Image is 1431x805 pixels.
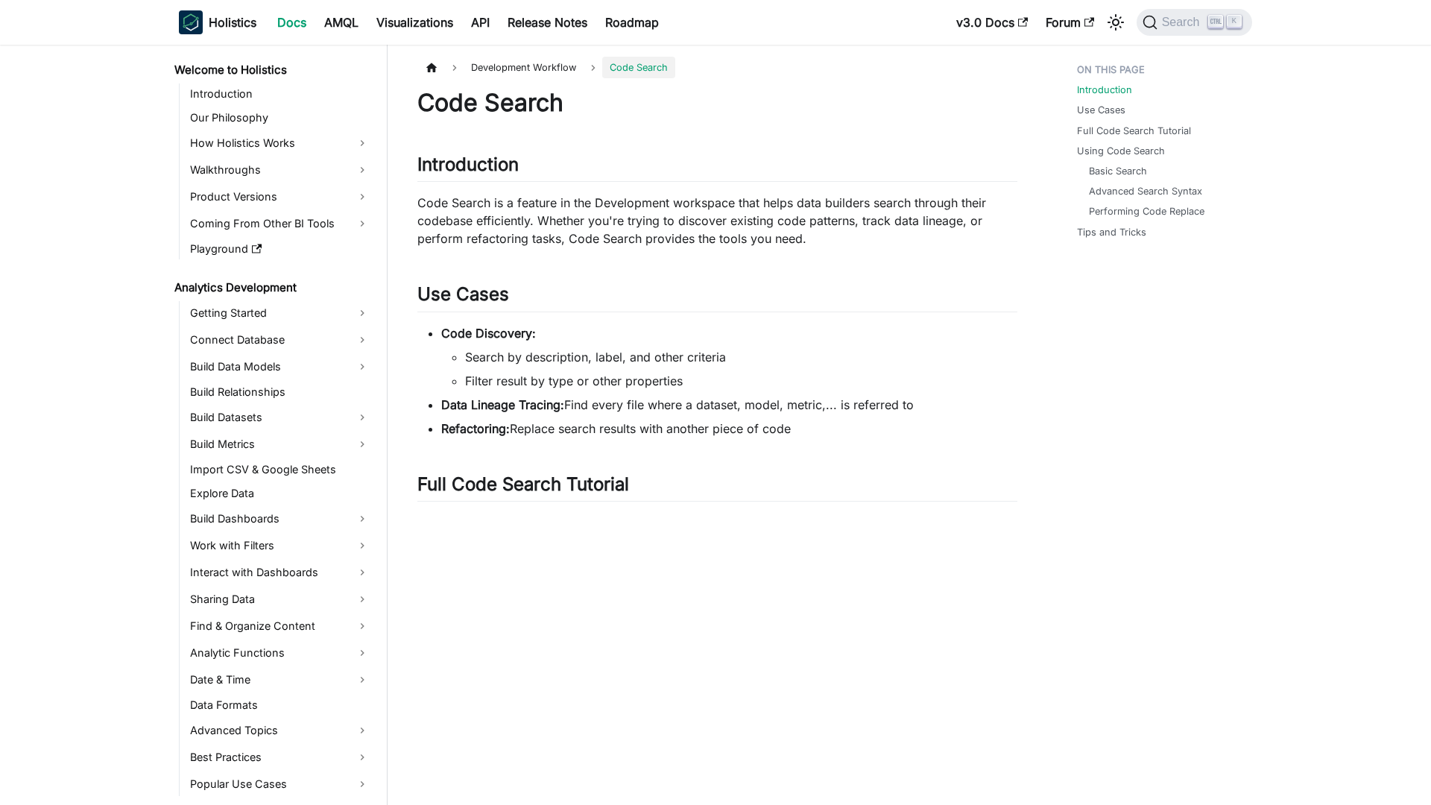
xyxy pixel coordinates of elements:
li: Search by description, label, and other criteria [465,348,1017,366]
nav: Breadcrumbs [417,57,1017,78]
strong: Refactoring: [441,421,510,436]
a: Using Code Search [1077,144,1165,158]
a: Sharing Data [186,587,374,611]
a: AMQL [315,10,367,34]
button: Search (Ctrl+K) [1137,9,1252,36]
a: Product Versions [186,185,374,209]
a: Build Datasets [186,405,374,429]
a: Walkthroughs [186,158,374,182]
kbd: K [1227,15,1242,28]
nav: Docs sidebar [164,45,388,805]
h2: Use Cases [417,283,1017,312]
a: How Holistics Works [186,131,374,155]
a: Introduction [186,83,374,104]
a: Analytics Development [170,277,374,298]
a: Build Relationships [186,382,374,402]
h2: Full Code Search Tutorial [417,473,1017,502]
a: Build Metrics [186,432,374,456]
a: Build Dashboards [186,507,374,531]
a: Release Notes [499,10,596,34]
h2: Introduction [417,154,1017,182]
a: Advanced Topics [186,719,374,742]
a: Find & Organize Content [186,614,374,638]
a: Home page [417,57,446,78]
a: Date & Time [186,668,374,692]
a: Data Formats [186,695,374,716]
a: Coming From Other BI Tools [186,212,374,236]
img: Holistics [179,10,203,34]
a: Docs [268,10,315,34]
a: Introduction [1077,83,1132,97]
li: Replace search results with another piece of code [441,420,1017,438]
a: Playground [186,239,374,259]
a: Forum [1037,10,1103,34]
li: Filter result by type or other properties [465,372,1017,390]
a: Best Practices [186,745,374,769]
a: Advanced Search Syntax [1089,184,1202,198]
a: Interact with Dashboards [186,561,374,584]
strong: Data Lineage Tracing: [441,397,564,412]
a: Work with Filters [186,534,374,558]
a: Visualizations [367,10,462,34]
a: Analytic Functions [186,641,374,665]
a: Getting Started [186,301,374,325]
a: Our Philosophy [186,107,374,128]
b: Holistics [209,13,256,31]
button: Switch between dark and light mode (currently light mode) [1104,10,1128,34]
a: HolisticsHolistics [179,10,256,34]
span: Search [1157,16,1209,29]
a: Roadmap [596,10,668,34]
a: Build Data Models [186,355,374,379]
a: Full Code Search Tutorial [1077,124,1191,138]
p: Code Search is a feature in the Development workspace that helps data builders search through the... [417,194,1017,247]
a: Import CSV & Google Sheets [186,459,374,480]
span: Code Search [602,57,675,78]
h1: Code Search [417,88,1017,118]
a: Tips and Tricks [1077,225,1146,239]
span: Development Workflow [464,57,584,78]
strong: Code Discovery: [441,326,536,341]
a: Performing Code Replace [1089,204,1204,218]
a: Popular Use Cases [186,772,374,796]
a: Connect Database [186,328,374,352]
a: Basic Search [1089,164,1147,178]
a: Explore Data [186,483,374,504]
li: Find every file where a dataset, model, metric,... is referred to [441,396,1017,414]
a: v3.0 Docs [947,10,1037,34]
a: Welcome to Holistics [170,60,374,80]
a: API [462,10,499,34]
a: Use Cases [1077,103,1125,117]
